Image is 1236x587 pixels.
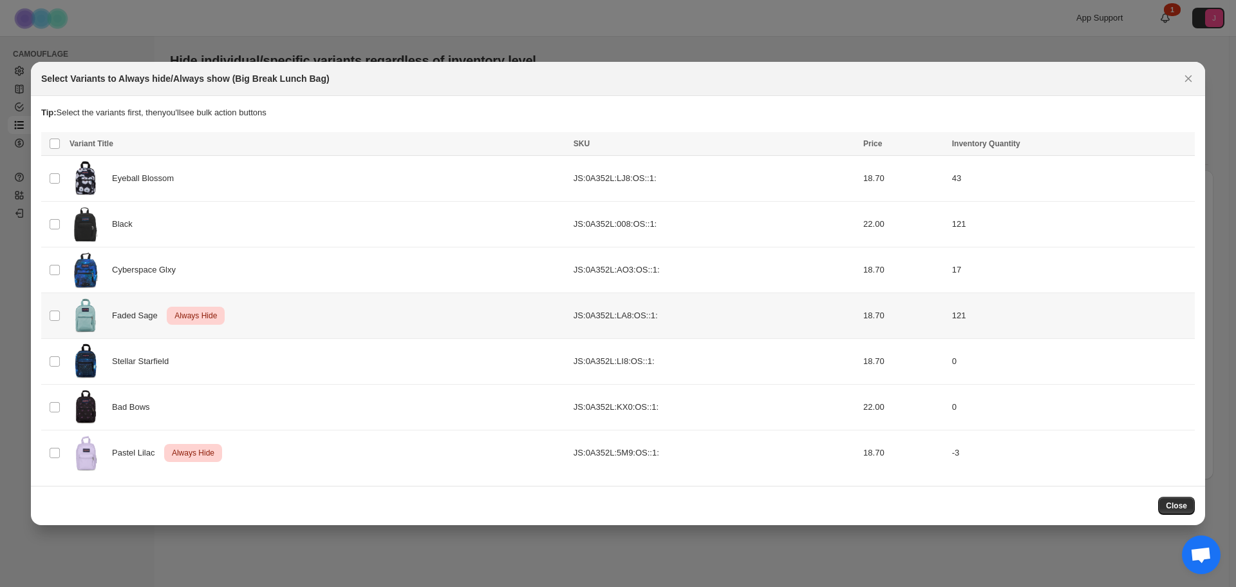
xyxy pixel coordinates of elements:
[952,139,1020,148] span: Inventory Quantity
[70,297,102,334] img: JS0A352LLA8-FRONT.webp
[1182,535,1221,574] a: Open chat
[859,201,948,247] td: 22.00
[859,293,948,338] td: 18.70
[859,430,948,476] td: 18.70
[112,447,162,459] span: Pastel Lilac
[948,247,1195,293] td: 17
[70,434,102,472] img: JS0A352L5M9-FRONT.webp
[859,155,948,201] td: 18.70
[70,206,102,243] img: JS0A352L008-FRONT.webp
[570,247,859,293] td: JS:0A352L:AO3:OS::1:
[948,155,1195,201] td: 43
[570,430,859,476] td: JS:0A352L:5M9:OS::1:
[112,218,140,231] span: Black
[1179,70,1197,88] button: Close
[112,172,181,185] span: Eyeball Blossom
[948,293,1195,338] td: 121
[570,339,859,385] td: JS:0A352L:LI8:OS::1:
[570,293,859,338] td: JS:0A352L:LA8:OS::1:
[112,355,176,368] span: Stellar Starfield
[1158,497,1195,515] button: Close
[859,339,948,385] td: 18.70
[948,339,1195,385] td: 0
[70,389,102,426] img: JS0A352LKX0-FRONT.webp
[570,155,859,201] td: JS:0A352L:LJ8:OS::1:
[574,139,590,148] span: SKU
[70,160,102,197] img: JS0A352LLJ8-FRONT.webp
[859,385,948,430] td: 22.00
[169,445,217,461] span: Always Hide
[70,251,102,289] img: JS0A352LAO3-FRONT.webp
[859,247,948,293] td: 18.70
[570,201,859,247] td: JS:0A352L:008:OS::1:
[172,308,220,323] span: Always Hide
[570,385,859,430] td: JS:0A352L:KX0:OS::1:
[70,139,113,148] span: Variant Title
[948,201,1195,247] td: 121
[112,401,156,414] span: Bad Bows
[70,343,102,380] img: JS0A352LLI8-FRONT.webp
[1166,501,1187,511] span: Close
[112,264,183,276] span: Cyberspace Glxy
[112,309,165,322] span: Faded Sage
[863,139,882,148] span: Price
[41,72,330,85] h2: Select Variants to Always hide/Always show (Big Break Lunch Bag)
[41,108,57,117] strong: Tip:
[41,106,1195,119] p: Select the variants first, then you'll see bulk action buttons
[948,430,1195,476] td: -3
[948,385,1195,430] td: 0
